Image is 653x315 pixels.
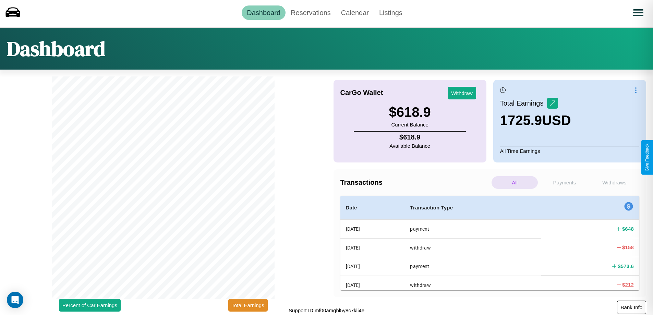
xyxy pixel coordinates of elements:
[629,3,648,22] button: Open menu
[500,146,639,156] p: All Time Earnings
[448,87,476,99] button: Withdraw
[59,299,121,312] button: Percent of Car Earnings
[541,176,588,189] p: Payments
[7,292,23,308] div: Open Intercom Messenger
[410,204,535,212] h4: Transaction Type
[389,141,430,150] p: Available Balance
[389,133,430,141] h4: $ 618.9
[336,5,374,20] a: Calendar
[289,306,364,315] p: Support ID: mf00amghl5y8c7kli4e
[500,97,547,109] p: Total Earnings
[389,120,431,129] p: Current Balance
[340,257,405,276] th: [DATE]
[500,113,571,128] h3: 1725.9 USD
[340,179,490,186] h4: Transactions
[242,5,286,20] a: Dashboard
[617,301,646,314] button: Bank Info
[618,263,634,270] h4: $ 573.6
[340,238,405,257] th: [DATE]
[622,281,634,288] h4: $ 212
[346,204,399,212] h4: Date
[374,5,408,20] a: Listings
[286,5,336,20] a: Reservations
[7,35,105,63] h1: Dashboard
[404,220,541,239] th: payment
[340,276,405,294] th: [DATE]
[404,276,541,294] th: withdraw
[591,176,638,189] p: Withdraws
[340,89,383,97] h4: CarGo Wallet
[389,105,431,120] h3: $ 618.9
[340,220,405,239] th: [DATE]
[492,176,538,189] p: All
[645,144,650,171] div: Give Feedback
[228,299,268,312] button: Total Earnings
[622,225,634,232] h4: $ 648
[404,257,541,276] th: payment
[622,244,634,251] h4: $ 158
[404,238,541,257] th: withdraw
